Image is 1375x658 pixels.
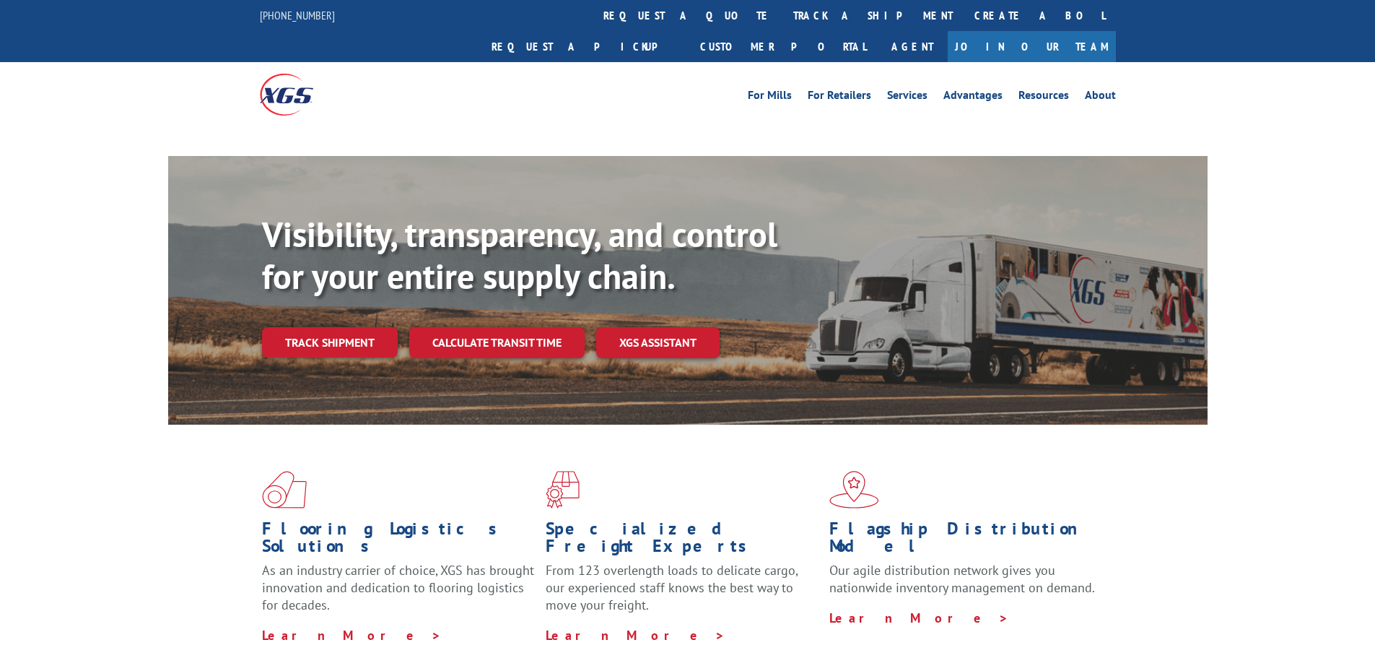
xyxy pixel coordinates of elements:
[943,90,1003,105] a: Advantages
[260,8,335,22] a: [PHONE_NUMBER]
[262,627,442,644] a: Learn More >
[546,520,819,562] h1: Specialized Freight Experts
[748,90,792,105] a: For Mills
[546,562,819,626] p: From 123 overlength loads to delicate cargo, our experienced staff knows the best way to move you...
[948,31,1116,62] a: Join Our Team
[262,327,398,358] a: Track shipment
[409,327,585,358] a: Calculate transit time
[808,90,871,105] a: For Retailers
[887,90,927,105] a: Services
[829,610,1009,626] a: Learn More >
[481,31,689,62] a: Request a pickup
[262,212,777,298] b: Visibility, transparency, and control for your entire supply chain.
[1018,90,1069,105] a: Resources
[877,31,948,62] a: Agent
[546,471,580,508] img: xgs-icon-focused-on-flooring-red
[829,471,879,508] img: xgs-icon-flagship-distribution-model-red
[262,520,535,562] h1: Flooring Logistics Solutions
[829,562,1095,596] span: Our agile distribution network gives you nationwide inventory management on demand.
[596,327,720,358] a: XGS ASSISTANT
[829,520,1102,562] h1: Flagship Distribution Model
[546,627,725,644] a: Learn More >
[262,471,307,508] img: xgs-icon-total-supply-chain-intelligence-red
[689,31,877,62] a: Customer Portal
[1085,90,1116,105] a: About
[262,562,534,613] span: As an industry carrier of choice, XGS has brought innovation and dedication to flooring logistics...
